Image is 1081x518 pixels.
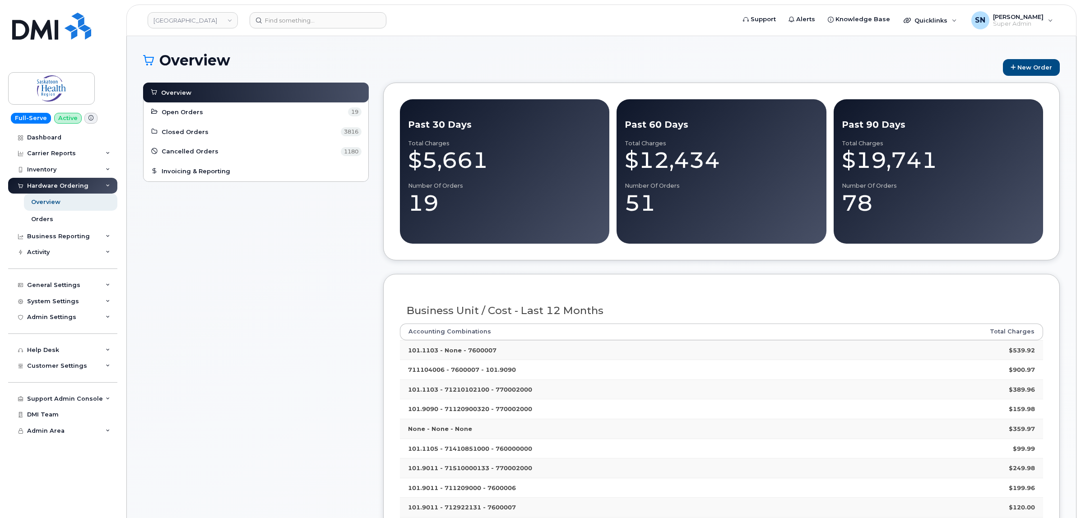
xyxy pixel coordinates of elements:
[842,140,1035,147] div: Total Charges
[162,147,218,156] span: Cancelled Orders
[842,147,1035,174] div: $19,741
[842,190,1035,217] div: 78
[1009,347,1035,354] strong: $539.92
[408,484,516,491] strong: 101.9011 - 711209000 - 7600006
[150,87,362,98] a: Overview
[1013,445,1035,452] strong: $99.99
[408,140,601,147] div: Total Charges
[408,504,516,511] strong: 101.9011 - 712922131 - 7600007
[625,147,818,174] div: $12,434
[408,118,601,131] div: Past 30 Days
[625,140,818,147] div: Total Charges
[1009,386,1035,393] strong: $389.96
[408,405,532,412] strong: 101.9090 - 71120900320 - 770002000
[408,366,516,373] strong: 711104006 - 7600007 - 101.9090
[408,190,601,217] div: 19
[408,147,601,174] div: $5,661
[150,106,362,117] a: Open Orders 19
[1042,479,1074,511] iframe: Messenger Launcher
[1009,504,1035,511] strong: $120.00
[1009,425,1035,432] strong: $359.97
[408,182,601,190] div: Number of Orders
[150,146,362,157] a: Cancelled Orders 1180
[161,88,191,97] span: Overview
[150,166,362,177] a: Invoicing & Reporting
[400,324,849,340] th: Accounting Combinations
[341,147,362,156] span: 1180
[408,347,496,354] strong: 101.1103 - None - 7600007
[162,108,203,116] span: Open Orders
[408,445,532,452] strong: 101.1105 - 71410851000 - 760000000
[341,127,362,136] span: 3816
[408,464,532,472] strong: 101.9011 - 71510000133 - 770002000
[407,305,1036,316] h3: Business Unit / Cost - Last 12 Months
[408,386,532,393] strong: 101.1103 - 71210102100 - 770002000
[625,190,818,217] div: 51
[842,118,1035,131] div: Past 90 Days
[150,126,362,137] a: Closed Orders 3816
[1009,405,1035,412] strong: $159.98
[1009,366,1035,373] strong: $900.97
[162,128,209,136] span: Closed Orders
[162,167,230,176] span: Invoicing & Reporting
[842,182,1035,190] div: Number of Orders
[1009,484,1035,491] strong: $199.96
[348,107,362,116] span: 19
[849,324,1043,340] th: Total Charges
[1009,464,1035,472] strong: $249.98
[625,118,818,131] div: Past 60 Days
[1003,59,1060,76] a: New Order
[625,182,818,190] div: Number of Orders
[143,52,998,68] h1: Overview
[408,425,472,432] strong: None - None - None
